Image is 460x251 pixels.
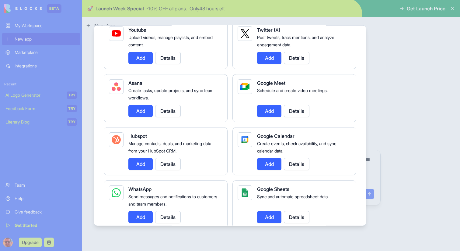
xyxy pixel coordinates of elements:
button: Add [257,211,281,223]
button: Add [257,105,281,117]
span: Schedule and create video meetings. [257,88,328,93]
button: Details [155,52,181,64]
button: Add [257,158,281,170]
button: Details [284,52,309,64]
span: Asana [128,80,142,86]
button: Details [284,105,309,117]
span: Hubspot [128,133,147,139]
button: Add [128,211,153,223]
button: Details [155,158,181,170]
span: Google Sheets [257,186,289,192]
span: Sync and automate spreadsheet data. [257,194,329,199]
span: Create tasks, update projects, and sync team workflows. [128,88,214,100]
button: Add [257,52,281,64]
span: Google Meet [257,80,285,86]
span: Google Calendar [257,133,294,139]
button: Add [128,52,153,64]
span: Twitter (X) [257,27,280,33]
span: Post tweets, track mentions, and analyze engagement data. [257,34,334,47]
span: WhatsApp [128,186,152,192]
span: Manage contacts, deals, and marketing data from your HubSpot CRM. [128,141,211,153]
span: Send messages and notifications to customers and team members. [128,194,217,206]
button: Details [155,211,181,223]
button: Add [128,105,153,117]
button: Details [284,158,309,170]
span: Create events, check availability, and sync calendar data. [257,141,336,153]
span: Youtube [128,27,146,33]
button: Details [155,105,181,117]
span: Upload videos, manage playlists, and embed content. [128,34,213,47]
button: Details [284,211,309,223]
button: Add [128,158,153,170]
